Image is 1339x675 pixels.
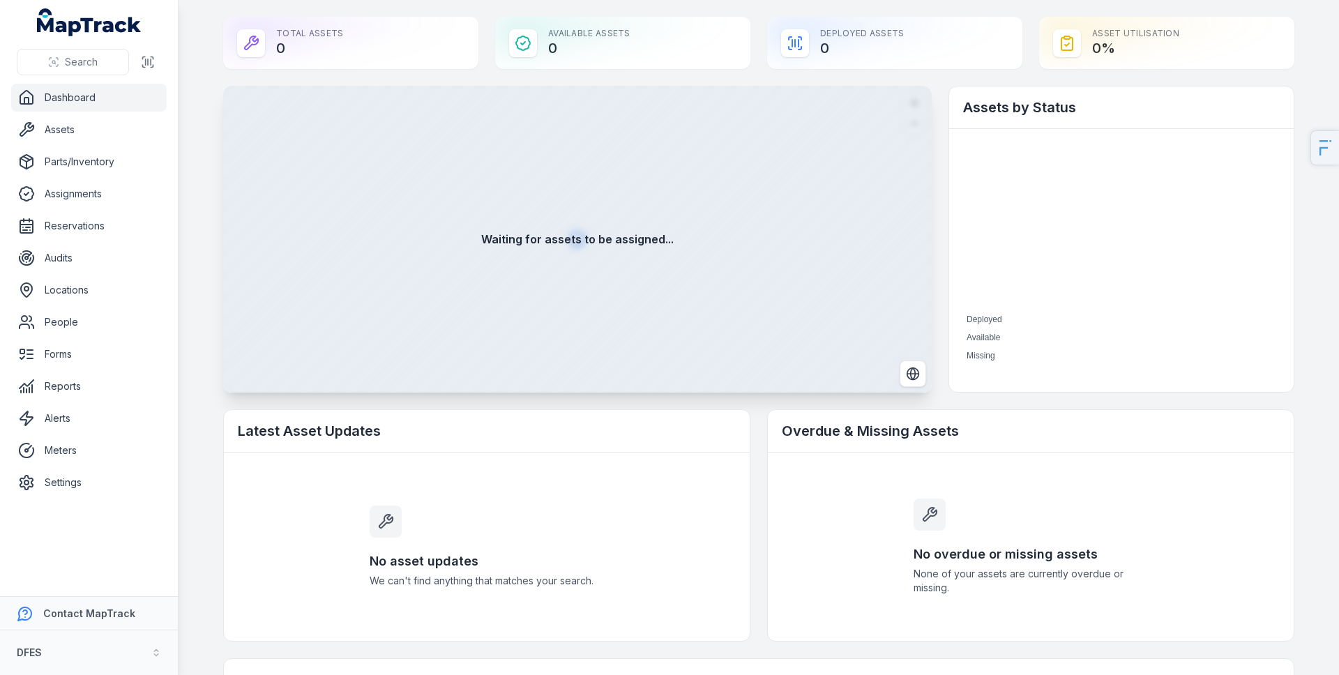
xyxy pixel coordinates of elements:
[11,148,167,176] a: Parts/Inventory
[481,231,674,248] strong: Waiting for assets to be assigned...
[370,552,604,571] h3: No asset updates
[914,567,1148,595] span: None of your assets are currently overdue or missing.
[370,574,604,588] span: We can't find anything that matches your search.
[11,404,167,432] a: Alerts
[11,84,167,112] a: Dashboard
[967,333,1000,342] span: Available
[11,340,167,368] a: Forms
[11,116,167,144] a: Assets
[11,372,167,400] a: Reports
[967,314,1002,324] span: Deployed
[37,8,142,36] a: MapTrack
[11,469,167,496] a: Settings
[11,276,167,304] a: Locations
[11,212,167,240] a: Reservations
[238,421,736,441] h2: Latest Asset Updates
[963,98,1280,117] h2: Assets by Status
[17,49,129,75] button: Search
[11,244,167,272] a: Audits
[914,545,1148,564] h3: No overdue or missing assets
[11,308,167,336] a: People
[967,351,995,361] span: Missing
[11,437,167,464] a: Meters
[11,180,167,208] a: Assignments
[65,55,98,69] span: Search
[17,646,42,658] strong: DFES
[43,607,135,619] strong: Contact MapTrack
[782,421,1280,441] h2: Overdue & Missing Assets
[900,361,926,387] button: Switch to Satellite View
